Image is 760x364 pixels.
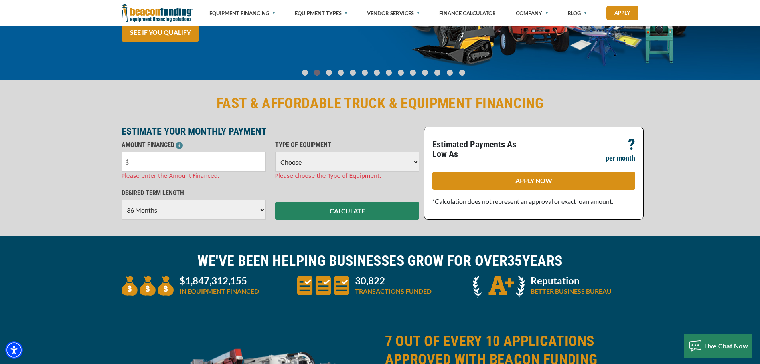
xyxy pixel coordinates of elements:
a: Go To Slide 7 [384,69,394,76]
p: TRANSACTIONS FUNDED [355,286,432,296]
div: Please enter the Amount Financed. [122,172,266,180]
img: A + icon [473,276,525,298]
p: IN EQUIPMENT FINANCED [180,286,259,296]
p: TYPE OF EQUIPMENT [275,140,419,150]
a: SEE IF YOU QUALIFY [122,24,199,42]
span: *Calculation does not represent an approval or exact loan amount. [432,197,613,205]
button: Live Chat Now [684,334,752,358]
a: Go To Slide 0 [300,69,310,76]
p: ESTIMATE YOUR MONTHLY PAYMENT [122,127,419,136]
div: Accessibility Menu [5,341,23,359]
img: three document icons to convery large amount of transactions funded [297,276,349,295]
p: ? [628,140,635,149]
p: per month [606,153,635,163]
div: Please choose the Type of Equipment. [275,172,419,180]
a: Apply [606,6,638,20]
button: CALCULATE [275,202,419,220]
a: APPLY NOW [432,172,635,190]
h2: WE'VE BEEN HELPING BUSINESSES GROW FOR OVER YEARS [122,252,639,270]
a: Go To Slide 5 [360,69,370,76]
a: Go To Slide 6 [372,69,382,76]
h2: FAST & AFFORDABLE TRUCK & EQUIPMENT FINANCING [122,94,639,113]
a: Go To Slide 8 [396,69,406,76]
input: $ [122,152,266,172]
a: Go To Slide 2 [324,69,334,76]
p: AMOUNT FINANCED [122,140,266,150]
p: Estimated Payments As Low As [432,140,529,159]
a: Go To Slide 12 [445,69,455,76]
p: BETTER BUSINESS BUREAU [531,286,612,296]
a: Go To Slide 4 [348,69,358,76]
span: 35 [507,253,522,269]
p: Reputation [531,276,612,286]
a: Go To Slide 9 [408,69,418,76]
span: Live Chat Now [704,342,748,350]
p: 30,822 [355,276,432,286]
p: DESIRED TERM LENGTH [122,188,266,198]
img: three money bags to convey large amount of equipment financed [122,276,174,296]
a: Go To Slide 13 [457,69,467,76]
a: Go To Slide 10 [420,69,430,76]
p: $1,847,312,155 [180,276,259,286]
a: Go To Slide 1 [312,69,322,76]
a: Go To Slide 11 [432,69,442,76]
a: Go To Slide 3 [336,69,346,76]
